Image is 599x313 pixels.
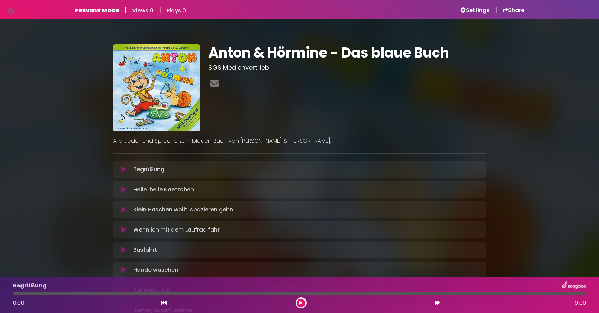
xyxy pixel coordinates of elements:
h5: | [495,6,497,14]
span: 0:00 [13,299,24,307]
h6: Views 0 [132,7,153,14]
h3: SGS Medienvertrieb [208,64,486,71]
p: Heile, heile Kaetzchen [133,185,194,194]
p: Begrüßung [13,281,47,290]
h6: Plays 0 [166,7,186,14]
p: Klein Häschen wollt' spazieren gehn [133,206,233,214]
span: 0:00 [575,299,586,307]
img: songbox-logo-white.png [562,281,586,290]
h5: | [125,6,127,14]
p: Begrüßung [133,165,164,174]
h5: | [159,6,161,14]
h1: Anton & Hörmine - Das blaue Buch [208,44,486,61]
p: Busfahrt [133,246,157,254]
p: Hände waschen [133,266,178,274]
p: Wenn ich mit dem Laufrad fahr [133,226,220,234]
h6: PREVIEW MODE [75,7,119,14]
a: Settings [460,7,489,14]
p: Alle Lieder und Sprüche zum blauen Buch von [PERSON_NAME] & [PERSON_NAME]. [113,137,486,145]
a: Share [503,7,524,14]
img: YKD5hCnSRwGAo0Ot25a6 [113,44,200,131]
